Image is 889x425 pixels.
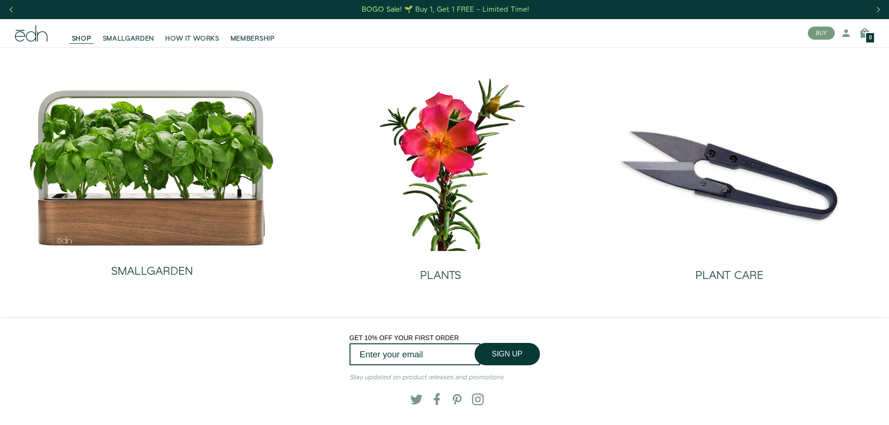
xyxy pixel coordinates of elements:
[362,5,529,14] div: BOGO Sale! 🌱 Buy 1, Get 1 FREE – Limited Time!
[111,265,193,278] h2: SMALLGARDEN
[66,23,97,43] a: SHOP
[231,34,275,43] span: MEMBERSHIP
[350,373,504,382] em: Stay updated on product releases and promotions
[97,23,160,43] a: SMALLGARDEN
[420,270,461,282] h2: PLANTS
[28,247,275,285] a: SMALLGARDEN
[350,343,480,365] input: Enter your email
[72,34,91,43] span: SHOP
[695,270,763,282] h2: PLANT CARE
[165,34,219,43] span: HOW IT WORKS
[808,27,835,40] button: BUY
[103,34,154,43] span: SMALLGARDEN
[869,35,872,41] span: 0
[593,251,867,289] a: PLANT CARE
[361,2,530,17] a: BOGO Sale! 🌱 Buy 1, Get 1 FREE – Limited Time!
[304,251,578,289] a: PLANTS
[804,397,880,420] iframe: Открывает виджет для поиска дополнительной информации
[350,334,459,341] span: GET 10% OFF YOUR FIRST ORDER
[225,23,280,43] a: MEMBERSHIP
[475,343,540,365] button: SIGN UP
[160,23,224,43] a: HOW IT WORKS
